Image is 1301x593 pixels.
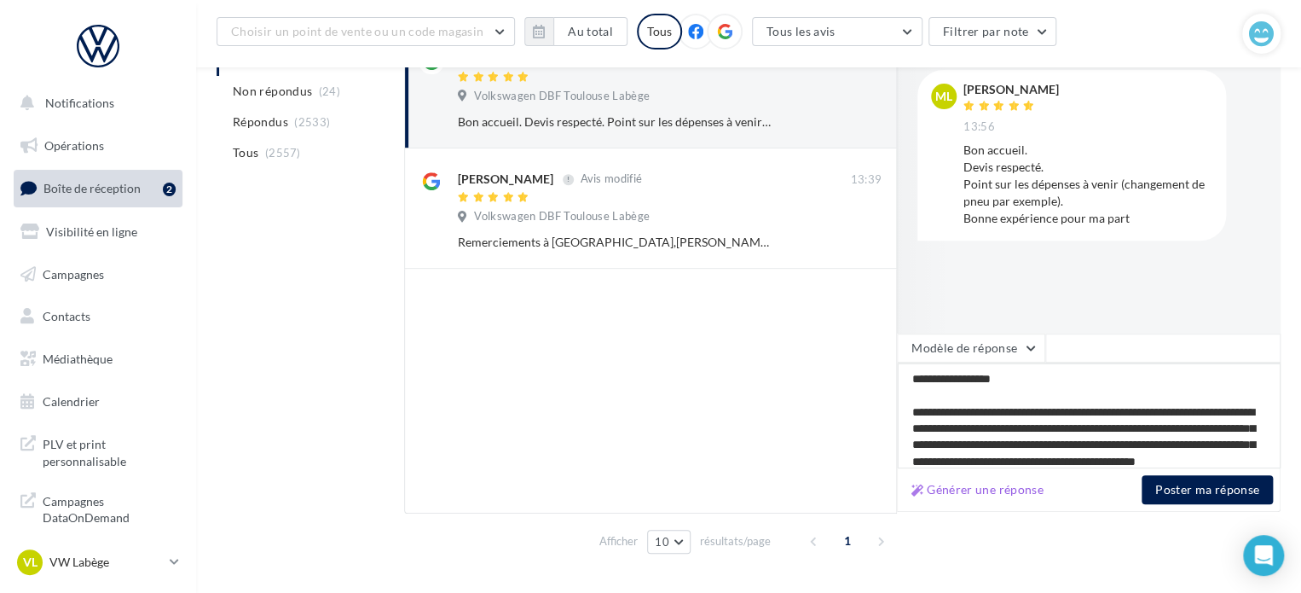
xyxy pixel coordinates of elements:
div: Bon accueil. Devis respecté. Point sur les dépenses à venir (changement de pneu par exemple). Bon... [963,142,1212,227]
button: Au total [524,17,627,46]
span: Répondus [233,113,288,131]
span: Tous [233,144,258,161]
div: Open Intercom Messenger [1243,535,1284,576]
span: Calendrier [43,394,100,409]
span: Campagnes [43,266,104,281]
span: 1 [834,527,861,555]
span: Choisir un point de vente ou un code magasin [231,24,483,38]
a: Contacts [10,299,186,334]
a: Médiathèque [10,341,186,377]
button: Filtrer par note [928,17,1057,46]
button: Modèle de réponse [897,334,1045,363]
span: Non répondus [233,83,312,100]
button: Tous les avis [752,17,922,46]
a: Visibilité en ligne [10,214,186,250]
span: (24) [319,84,340,98]
a: Campagnes DataOnDemand [10,483,186,533]
a: Opérations [10,128,186,164]
span: (2557) [265,146,301,160]
span: 13:39 [850,172,882,188]
button: Générer une réponse [905,480,1050,500]
span: résultats/page [700,533,771,549]
div: Remerciements à [GEOGRAPHIC_DATA],[PERSON_NAME] et [PERSON_NAME] pour leur accueil et leur amabil... [458,234,771,251]
span: Notifications [45,96,114,110]
a: VL VW Labège [14,546,182,578]
span: Visibilité en ligne [46,224,137,239]
div: [PERSON_NAME] [458,171,553,188]
p: VW Labège [49,554,163,571]
div: [PERSON_NAME] [963,84,1059,96]
a: PLV et print personnalisable [10,426,186,476]
span: Médiathèque [43,352,113,366]
span: ML [935,88,952,105]
span: Afficher [599,533,638,549]
div: Tous [637,14,682,49]
span: Volkswagen DBF Toulouse Labège [474,89,650,104]
span: Avis modifié [580,172,642,186]
span: (2533) [294,115,330,129]
span: VL [23,554,38,571]
button: Notifications [10,85,179,121]
span: Volkswagen DBF Toulouse Labège [474,209,650,224]
span: PLV et print personnalisable [43,433,176,469]
div: 2 [163,183,176,196]
span: Campagnes DataOnDemand [43,490,176,526]
button: Poster ma réponse [1142,475,1273,504]
a: Boîte de réception2 [10,170,186,206]
span: 13:56 [963,119,995,135]
span: Boîte de réception [43,181,141,195]
div: Bon accueil. Devis respecté. Point sur les dépenses à venir (changement de pneu par exemple). Bon... [458,113,771,131]
a: Campagnes [10,257,186,293]
span: 10 [655,535,669,549]
a: Calendrier [10,384,186,420]
button: Choisir un point de vente ou un code magasin [217,17,515,46]
span: Opérations [44,138,104,153]
span: Contacts [43,309,90,323]
span: Tous les avis [766,24,836,38]
button: 10 [647,530,691,554]
button: Au total [553,17,627,46]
